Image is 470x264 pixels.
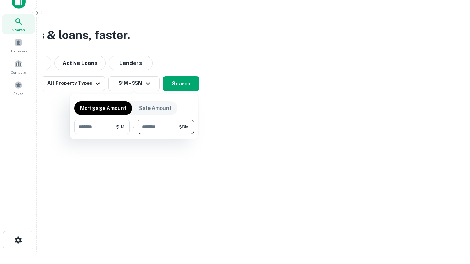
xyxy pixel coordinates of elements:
[139,104,171,112] p: Sale Amount
[133,120,135,134] div: -
[433,205,470,241] iframe: Chat Widget
[116,124,124,130] span: $1M
[80,104,126,112] p: Mortgage Amount
[179,124,189,130] span: $5M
